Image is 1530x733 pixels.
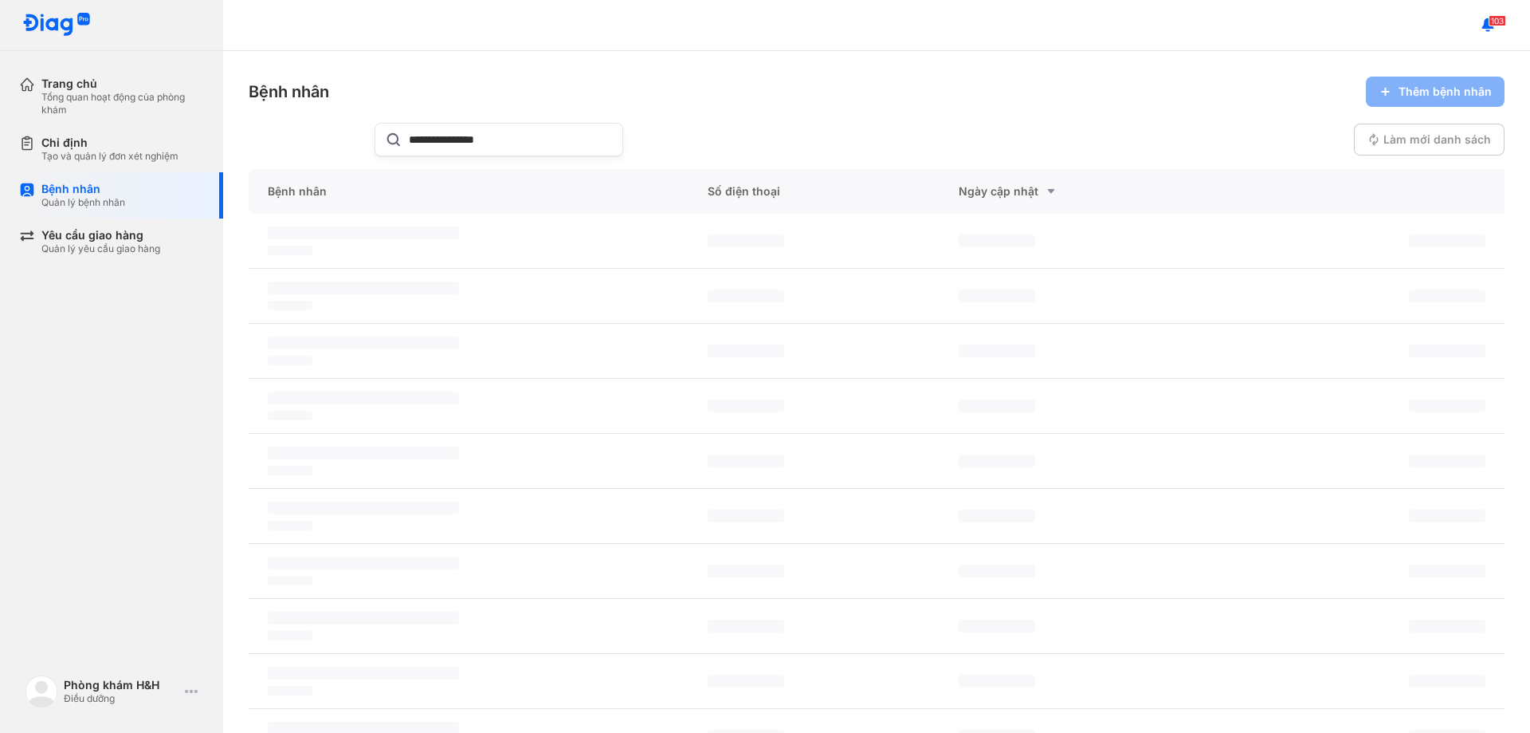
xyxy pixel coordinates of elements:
[708,455,784,467] span: ‌
[268,227,459,239] span: ‌
[1409,675,1485,688] span: ‌
[268,612,459,625] span: ‌
[268,502,459,514] span: ‌
[268,301,312,310] span: ‌
[268,447,459,459] span: ‌
[959,675,1035,688] span: ‌
[1409,620,1485,633] span: ‌
[249,81,329,103] div: Bệnh nhân
[268,667,459,680] span: ‌
[708,565,784,577] span: ‌
[1399,85,1492,99] span: Thêm bệnh nhân
[708,345,784,357] span: ‌
[268,686,312,696] span: ‌
[1409,400,1485,412] span: ‌
[1366,77,1504,107] button: Thêm bệnh nhân
[688,169,940,214] div: Số điện thoại
[959,565,1035,577] span: ‌
[708,675,784,688] span: ‌
[41,77,204,91] div: Trang chủ
[268,356,312,365] span: ‌
[41,242,160,255] div: Quản lý yêu cầu giao hàng
[268,576,312,585] span: ‌
[64,678,178,692] div: Phòng khám H&H
[41,196,125,209] div: Quản lý bệnh nhân
[268,392,459,404] span: ‌
[959,400,1035,412] span: ‌
[64,692,178,705] div: Điều dưỡng
[268,521,312,530] span: ‌
[268,282,459,294] span: ‌
[1409,455,1485,467] span: ‌
[41,182,125,196] div: Bệnh nhân
[1409,234,1485,247] span: ‌
[1409,345,1485,357] span: ‌
[959,455,1035,467] span: ‌
[1354,124,1504,156] button: Làm mới danh sách
[959,345,1035,357] span: ‌
[1409,510,1485,522] span: ‌
[268,411,312,420] span: ‌
[1383,132,1491,147] span: Làm mới danh sách
[708,234,784,247] span: ‌
[41,91,204,116] div: Tổng quan hoạt động của phòng khám
[268,246,312,255] span: ‌
[41,228,160,242] div: Yêu cầu giao hàng
[959,182,1171,201] div: Ngày cập nhật
[708,620,784,633] span: ‌
[959,234,1035,247] span: ‌
[249,169,688,214] div: Bệnh nhân
[268,337,459,349] span: ‌
[41,136,178,150] div: Chỉ định
[268,631,312,640] span: ‌
[959,620,1035,633] span: ‌
[25,676,57,707] img: logo
[268,466,312,475] span: ‌
[959,510,1035,522] span: ‌
[1409,565,1485,577] span: ‌
[708,400,784,412] span: ‌
[708,510,784,522] span: ‌
[268,557,459,569] span: ‌
[41,150,178,163] div: Tạo và quản lý đơn xét nghiệm
[1409,290,1485,302] span: ‌
[22,13,91,37] img: logo
[959,290,1035,302] span: ‌
[1489,15,1506,26] span: 103
[708,290,784,302] span: ‌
